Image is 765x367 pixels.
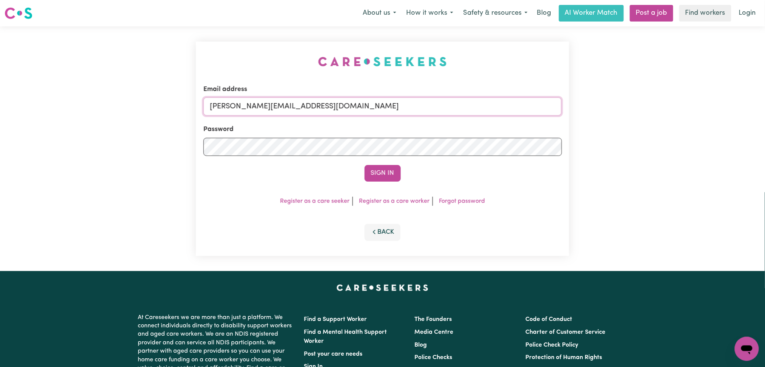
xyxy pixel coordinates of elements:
[5,6,32,20] img: Careseekers logo
[304,351,363,357] a: Post your care needs
[458,5,533,21] button: Safety & resources
[358,5,401,21] button: About us
[203,97,562,116] input: Email address
[679,5,731,22] a: Find workers
[630,5,673,22] a: Post a job
[525,355,602,361] a: Protection of Human Rights
[439,198,485,204] a: Forgot password
[304,316,367,322] a: Find a Support Worker
[365,224,401,241] button: Back
[415,316,452,322] a: The Founders
[525,342,578,348] a: Police Check Policy
[415,342,427,348] a: Blog
[365,165,401,182] button: Sign In
[5,5,32,22] a: Careseekers logo
[525,329,605,335] a: Charter of Customer Service
[359,198,429,204] a: Register as a care worker
[415,355,453,361] a: Police Checks
[735,337,759,361] iframe: Button to launch messaging window
[337,285,428,291] a: Careseekers home page
[415,329,454,335] a: Media Centre
[401,5,458,21] button: How it works
[203,125,234,134] label: Password
[559,5,624,22] a: AI Worker Match
[280,198,349,204] a: Register as a care seeker
[734,5,760,22] a: Login
[203,85,247,94] label: Email address
[533,5,556,22] a: Blog
[525,316,572,322] a: Code of Conduct
[304,329,387,344] a: Find a Mental Health Support Worker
